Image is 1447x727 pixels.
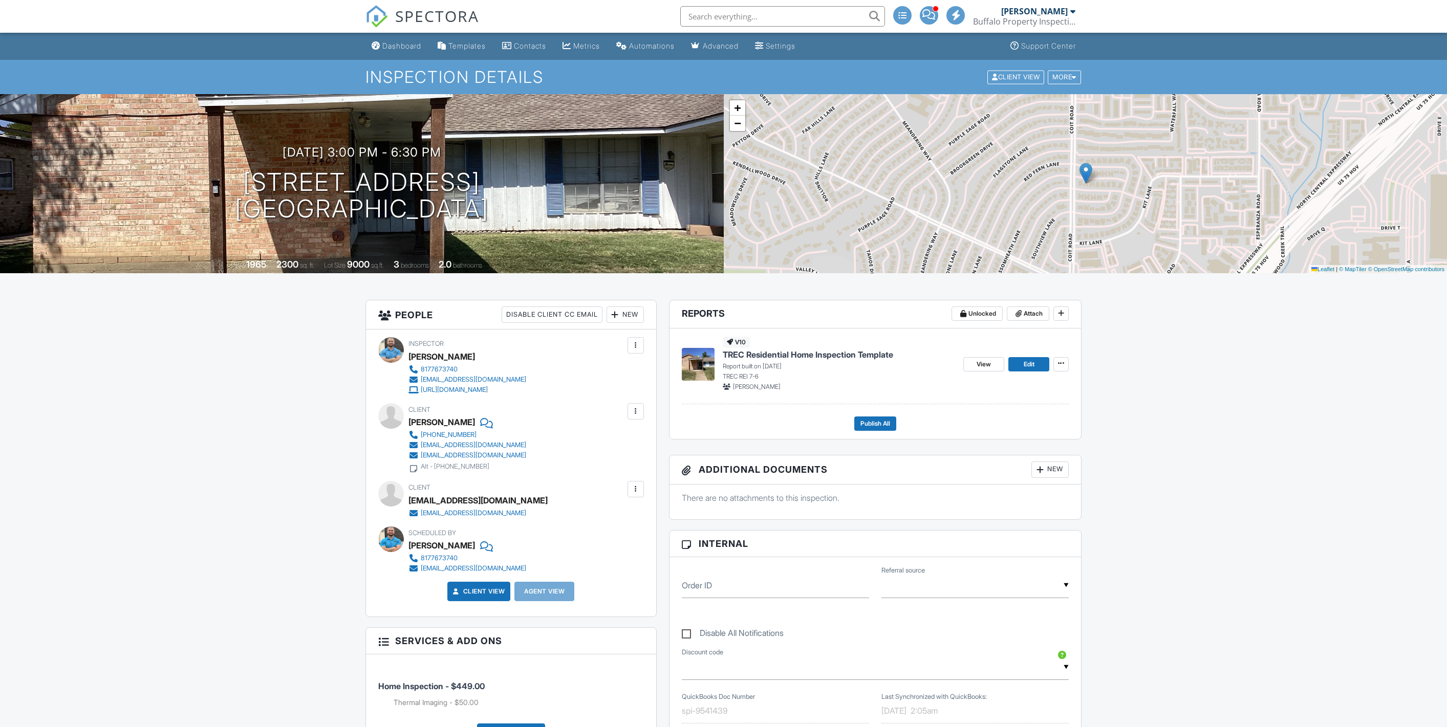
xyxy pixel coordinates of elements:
div: Disable Client CC Email [502,306,602,323]
a: Client View [986,73,1047,80]
div: 2.0 [439,259,451,270]
span: sq. ft. [300,261,314,269]
h1: Inspection Details [365,68,1082,86]
div: New [607,306,644,323]
div: 2300 [276,259,298,270]
h3: People [366,300,656,329]
a: Templates [434,37,490,56]
label: Discount code [682,648,723,657]
div: Alt - [PHONE_NUMBER] [421,462,489,471]
div: New [1031,461,1069,478]
span: Inspector [408,340,444,347]
span: Built [233,261,245,269]
div: [PERSON_NAME] [408,538,475,553]
div: [EMAIL_ADDRESS][DOMAIN_NAME] [421,376,526,384]
div: Advanced [703,41,739,50]
div: Metrics [573,41,600,50]
li: Service: Home Inspection [378,662,644,715]
a: Contacts [498,37,550,56]
div: 1965 [246,259,267,270]
div: 9000 [347,259,370,270]
h3: Internal [669,531,1082,557]
div: Dashboard [382,41,421,50]
span: bathrooms [453,261,482,269]
a: Zoom in [730,100,745,116]
a: [EMAIL_ADDRESS][DOMAIN_NAME] [408,440,526,450]
a: [EMAIL_ADDRESS][DOMAIN_NAME] [408,508,539,518]
span: | [1336,266,1337,272]
a: Zoom out [730,116,745,131]
div: More [1048,70,1081,84]
div: Automations [629,41,675,50]
p: There are no attachments to this inspection. [682,492,1069,503]
li: Add on: Thermal Imaging [394,697,644,708]
div: [EMAIL_ADDRESS][DOMAIN_NAME] [421,564,526,572]
div: [EMAIL_ADDRESS][DOMAIN_NAME] [421,509,526,517]
div: [URL][DOMAIN_NAME] [421,386,488,394]
h3: [DATE] 3:00 pm - 6:30 pm [283,145,441,159]
label: Referral source [881,566,925,575]
a: 8177673740 [408,364,526,374]
span: Client [408,406,430,413]
a: © OpenStreetMap contributors [1368,266,1444,272]
span: SPECTORA [395,5,479,27]
div: 8177673740 [421,554,458,562]
label: Order ID [682,580,712,591]
a: Automations (Advanced) [612,37,679,56]
a: [PHONE_NUMBER] [408,430,526,440]
div: [EMAIL_ADDRESS][DOMAIN_NAME] [408,493,548,508]
div: [EMAIL_ADDRESS][DOMAIN_NAME] [421,441,526,449]
span: + [734,101,741,114]
a: [EMAIL_ADDRESS][DOMAIN_NAME] [408,563,526,574]
div: Settings [766,41,795,50]
div: Client View [987,70,1044,84]
input: Search everything... [680,6,885,27]
a: Support Center [1006,37,1080,56]
span: − [734,117,741,129]
label: Disable All Notifications [682,628,784,641]
a: Advanced [687,37,743,56]
a: [EMAIL_ADDRESS][DOMAIN_NAME] [408,374,526,385]
h3: Services & Add ons [366,628,656,654]
a: Client View [451,586,505,597]
a: 8177673740 [408,553,526,563]
a: Dashboard [368,37,425,56]
span: bedrooms [401,261,429,269]
div: Support Center [1021,41,1076,50]
a: Metrics [558,37,604,56]
div: [EMAIL_ADDRESS][DOMAIN_NAME] [421,451,526,459]
h3: Additional Documents [669,455,1082,484]
a: [URL][DOMAIN_NAME] [408,385,526,395]
a: Settings [751,37,800,56]
div: Contacts [514,41,546,50]
div: [PERSON_NAME] [408,414,475,430]
a: [EMAIL_ADDRESS][DOMAIN_NAME] [408,450,526,460]
span: Lot Size [324,261,345,269]
div: [PHONE_NUMBER] [421,431,477,439]
span: Scheduled By [408,529,456,537]
label: Last Synchronized with QuickBooks: [881,692,987,701]
a: SPECTORA [365,14,479,35]
div: [PERSON_NAME] [1001,6,1068,16]
span: Client [408,483,430,491]
span: Home Inspection - $449.00 [378,681,485,691]
a: © MapTiler [1339,266,1367,272]
div: 8177673740 [421,365,458,373]
div: Buffalo Property Inspections [973,16,1075,27]
span: sq.ft. [371,261,384,269]
img: Marker [1079,163,1092,184]
div: Templates [448,41,486,50]
h1: [STREET_ADDRESS] [GEOGRAPHIC_DATA] [235,169,489,223]
label: QuickBooks Doc Number [682,692,755,701]
img: The Best Home Inspection Software - Spectora [365,5,388,28]
div: 3 [394,259,399,270]
div: [PERSON_NAME] [408,349,475,364]
a: Leaflet [1311,266,1334,272]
